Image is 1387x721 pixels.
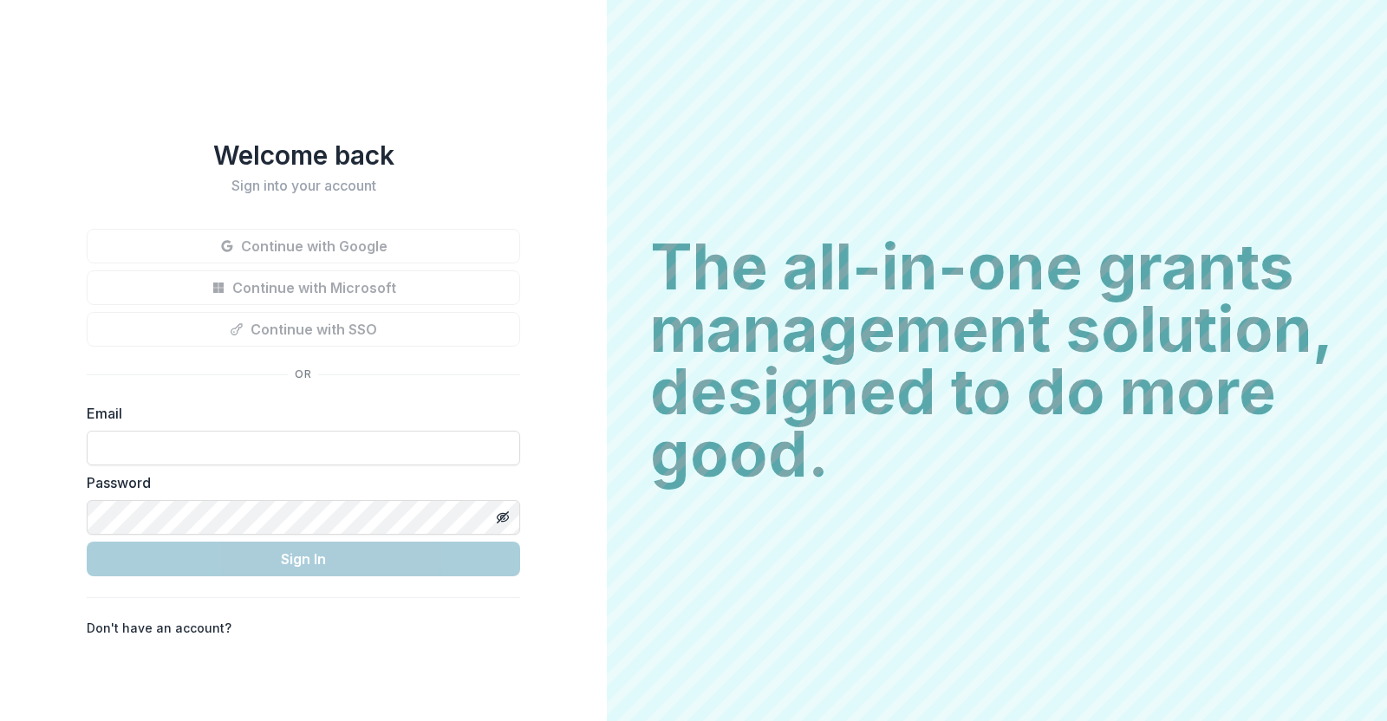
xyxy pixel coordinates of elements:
[87,312,520,347] button: Continue with SSO
[87,472,510,493] label: Password
[87,619,231,637] p: Don't have an account?
[489,503,517,531] button: Toggle password visibility
[87,542,520,576] button: Sign In
[87,229,520,263] button: Continue with Google
[87,140,520,171] h1: Welcome back
[87,403,510,424] label: Email
[87,178,520,194] h2: Sign into your account
[87,270,520,305] button: Continue with Microsoft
